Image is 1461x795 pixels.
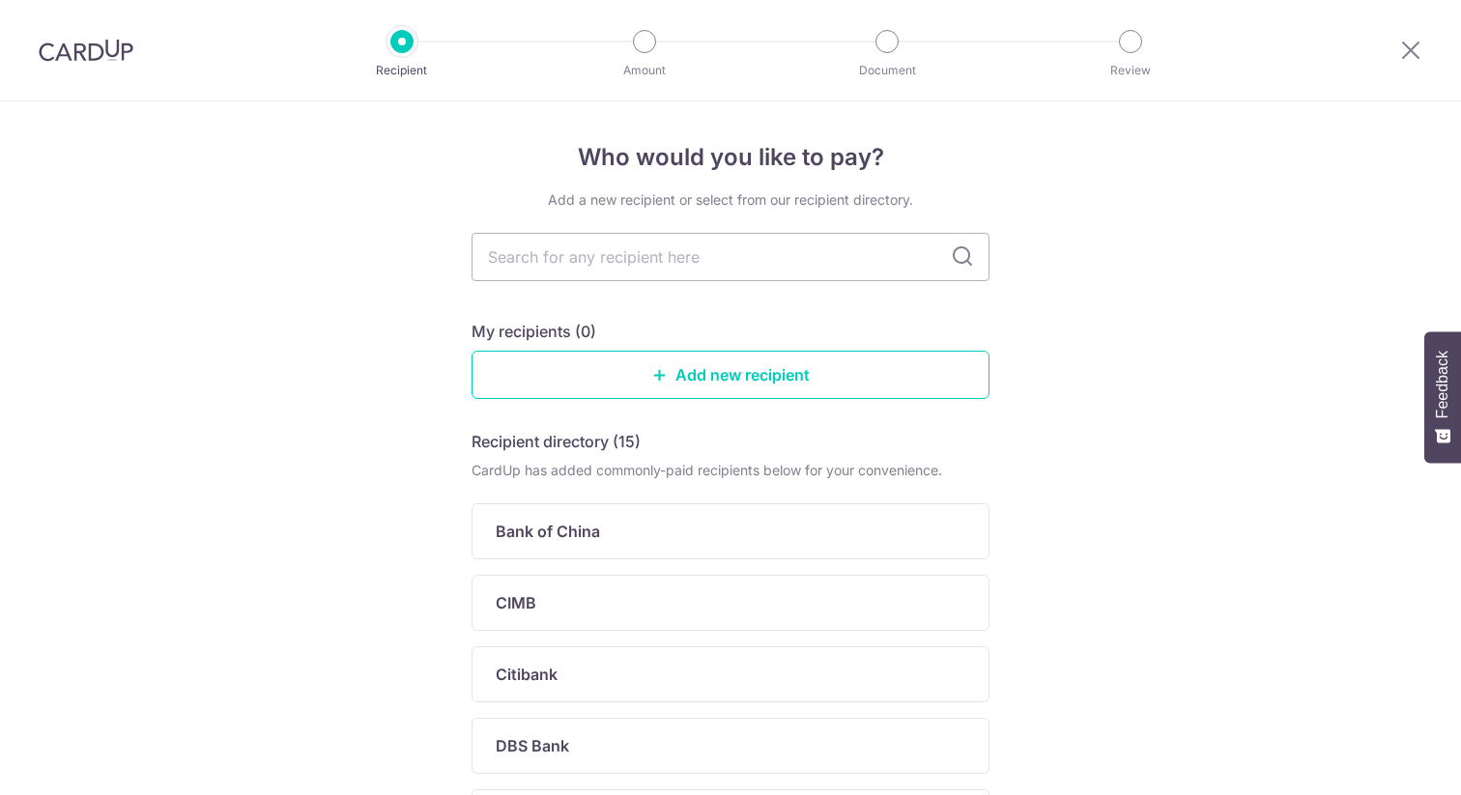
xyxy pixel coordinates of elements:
h5: Recipient directory (15) [472,430,641,453]
h4: Who would you like to pay? [472,140,989,175]
p: Document [816,61,959,80]
a: Add new recipient [472,351,989,399]
button: Feedback - Show survey [1424,331,1461,463]
p: DBS Bank [496,734,569,757]
div: CardUp has added commonly-paid recipients below for your convenience. [472,461,989,480]
p: Bank of China [496,520,600,543]
h5: My recipients (0) [472,320,596,343]
iframe: Opens a widget where you can find more information [1336,737,1442,785]
span: Feedback [1434,351,1451,418]
p: Review [1059,61,1202,80]
p: Citibank [496,663,558,686]
p: Recipient [330,61,473,80]
input: Search for any recipient here [472,233,989,281]
p: CIMB [496,591,536,614]
div: Add a new recipient or select from our recipient directory. [472,190,989,210]
img: CardUp [39,39,133,62]
p: Amount [573,61,716,80]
